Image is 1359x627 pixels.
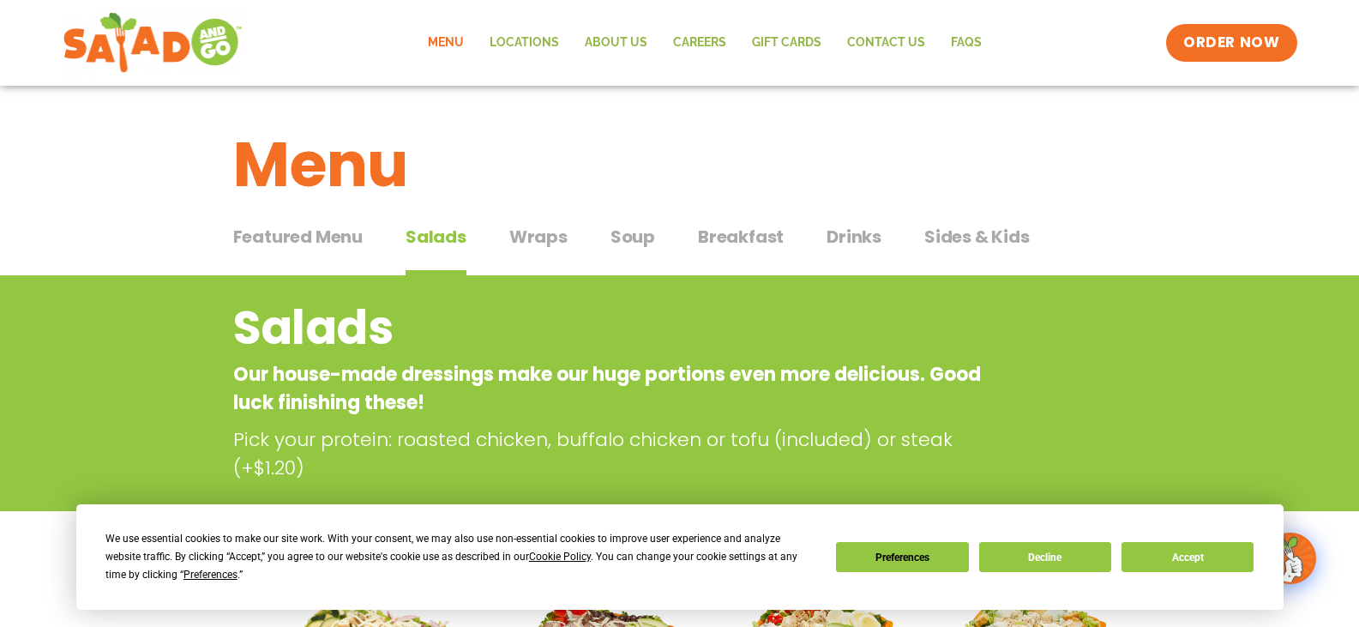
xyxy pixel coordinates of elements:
[233,360,989,417] p: Our house-made dressings make our huge portions even more delicious. Good luck finishing these!
[979,542,1111,572] button: Decline
[509,224,568,250] span: Wraps
[1183,33,1279,53] span: ORDER NOW
[1266,534,1314,582] img: wpChatIcon
[1121,542,1254,572] button: Accept
[415,23,477,63] a: Menu
[572,23,660,63] a: About Us
[233,118,1127,211] h1: Menu
[233,218,1127,276] div: Tabbed content
[836,542,968,572] button: Preferences
[415,23,995,63] nav: Menu
[660,23,739,63] a: Careers
[924,224,1030,250] span: Sides & Kids
[938,23,995,63] a: FAQs
[529,551,591,563] span: Cookie Policy
[827,224,881,250] span: Drinks
[63,9,244,77] img: new-SAG-logo-768×292
[233,425,996,482] p: Pick your protein: roasted chicken, buffalo chicken or tofu (included) or steak (+$1.20)
[76,504,1284,610] div: Cookie Consent Prompt
[406,224,466,250] span: Salads
[739,23,834,63] a: GIFT CARDS
[698,224,784,250] span: Breakfast
[233,293,989,363] h2: Salads
[233,224,363,250] span: Featured Menu
[1166,24,1296,62] a: ORDER NOW
[610,224,655,250] span: Soup
[183,569,238,581] span: Preferences
[105,530,815,584] div: We use essential cookies to make our site work. With your consent, we may also use non-essential ...
[477,23,572,63] a: Locations
[834,23,938,63] a: Contact Us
